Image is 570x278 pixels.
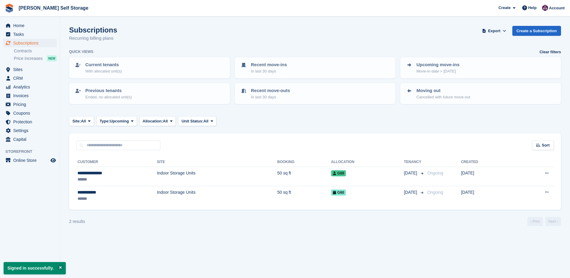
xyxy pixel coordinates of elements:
[404,189,418,196] span: [DATE]
[85,68,122,74] p: With allocated unit(s)
[331,170,346,176] span: G89
[69,116,94,126] button: Site: All
[528,5,537,11] span: Help
[13,135,49,144] span: Capital
[85,87,132,94] p: Previous tenants
[512,26,561,36] a: Create a Subscription
[3,74,57,82] a: menu
[203,118,209,124] span: All
[70,84,229,103] a: Previous tenants Ended, no allocated unit(s)
[5,4,14,13] img: stora-icon-8386f47178a22dfd0bd8f6a31ec36ba5ce8667c1dd55bd0f319d3a0aa187defe.svg
[539,49,561,55] a: Clear filters
[416,68,459,74] p: Move-in date > [DATE]
[13,100,49,109] span: Pricing
[404,170,418,176] span: [DATE]
[14,48,57,54] a: Contracts
[416,61,459,68] p: Upcoming move-ins
[81,118,86,124] span: All
[251,94,290,100] p: In last 30 days
[401,84,560,103] a: Moving out Cancelled with future move-out
[13,91,49,100] span: Invoices
[85,61,122,68] p: Current tenants
[235,58,395,78] a: Recent move-ins In last 30 days
[16,3,91,13] a: [PERSON_NAME] Self Storage
[157,186,277,205] td: Indoor Storage Units
[139,116,176,126] button: Allocation: All
[416,94,470,100] p: Cancelled with future move-out
[13,30,49,39] span: Tasks
[14,55,57,62] a: Price increases NEW
[85,94,132,100] p: Ended, no allocated unit(s)
[13,118,49,126] span: Protection
[277,186,331,205] td: 50 sq ft
[498,5,511,11] span: Create
[488,28,500,34] span: Export
[277,167,331,186] td: 50 sq ft
[3,118,57,126] a: menu
[3,135,57,144] a: menu
[96,116,137,126] button: Type: Upcoming
[69,26,117,34] h1: Subscriptions
[69,49,93,54] h6: Quick views
[331,190,346,196] span: G60
[235,84,395,103] a: Recent move-outs In last 30 days
[110,118,129,124] span: Upcoming
[13,83,49,91] span: Analytics
[69,218,85,225] div: 2 results
[542,142,550,148] span: Sort
[13,109,49,117] span: Coupons
[14,56,43,61] span: Price increases
[4,262,66,274] p: Signed in successfully.
[3,156,57,165] a: menu
[401,58,560,78] a: Upcoming move-ins Move-in date > [DATE]
[3,126,57,135] a: menu
[545,217,561,226] a: Next
[47,55,57,61] div: NEW
[100,118,110,124] span: Type:
[157,167,277,186] td: Indoor Storage Units
[251,87,290,94] p: Recent move-outs
[3,83,57,91] a: menu
[3,109,57,117] a: menu
[527,217,543,226] a: Previous
[251,61,287,68] p: Recent move-ins
[13,21,49,30] span: Home
[251,68,287,74] p: In last 30 days
[461,186,514,205] td: [DATE]
[5,149,60,155] span: Storefront
[50,157,57,164] a: Preview store
[461,157,514,167] th: Created
[13,126,49,135] span: Settings
[542,5,548,11] img: Nikki Ambrosini
[331,157,404,167] th: Allocation
[3,65,57,74] a: menu
[181,118,203,124] span: Unit Status:
[3,100,57,109] a: menu
[3,21,57,30] a: menu
[3,91,57,100] a: menu
[427,190,443,195] span: Ongoing
[3,30,57,39] a: menu
[461,167,514,186] td: [DATE]
[481,26,508,36] button: Export
[427,171,443,175] span: Ongoing
[526,217,562,226] nav: Page
[163,118,168,124] span: All
[13,39,49,47] span: Subscriptions
[178,116,216,126] button: Unit Status: All
[277,157,331,167] th: Booking
[404,157,425,167] th: Tenancy
[157,157,277,167] th: Site
[69,35,117,42] p: Recurring billing plans
[70,58,229,78] a: Current tenants With allocated unit(s)
[549,5,565,11] span: Account
[72,118,81,124] span: Site:
[13,74,49,82] span: CRM
[143,118,163,124] span: Allocation:
[13,156,49,165] span: Online Store
[13,65,49,74] span: Sites
[3,39,57,47] a: menu
[416,87,470,94] p: Moving out
[76,157,157,167] th: Customer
